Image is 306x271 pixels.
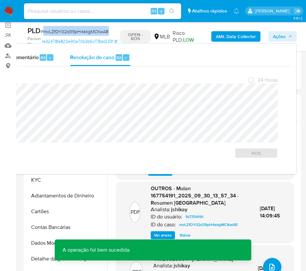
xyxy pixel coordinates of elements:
[42,36,117,47] a: 1e32478fa820e90e70b3b6c178dd233f
[153,33,170,40] div: MLB
[24,7,181,15] input: Pesquise usuários ou casos...
[41,28,109,35] span: # mvLZfDY02d39pH4ekgMCKwAB
[151,231,175,239] button: Ver anexo
[268,31,297,42] button: Ações
[28,36,41,47] b: Person ID
[25,219,107,235] button: Contas Bancárias
[151,185,239,206] span: OUTROS - Mulan 167754191_2025_09_30_13_57_34 - Resumen [GEOGRAPHIC_DATA]
[179,221,238,229] span: mvLZfDY02d39pH4ekgMCKwAB
[177,221,240,229] a: mvLZfDY02d39pH4ekgMCKwAB
[196,169,210,175] span: Eliminar
[154,232,172,238] span: Ver anexo
[216,31,256,42] b: AML Data Collector
[211,31,260,42] button: AML Data Collector
[116,55,122,61] span: Alt
[70,54,114,61] span: Resolução do caso
[260,205,280,219] span: [DATE] 14:09:45
[173,30,207,44] span: Risco PLD:
[25,204,107,219] button: Cartões
[151,8,157,14] span: Alt
[25,172,107,188] button: KYC
[151,206,170,213] p: Analista:
[294,8,301,14] a: Sair
[160,8,162,14] span: s
[125,55,127,61] span: r
[55,239,137,260] p: A operação foi bem sucedida
[165,7,179,16] button: search-icon
[25,251,107,267] button: Detalhe da geolocalização
[234,8,239,14] a: Notificações
[153,262,173,269] p: Analista:
[25,235,107,251] button: Dados Modificados
[129,209,140,216] p: .PDF
[183,36,194,44] span: LOW
[192,8,227,14] span: Atalhos rápidos
[120,30,151,43] p: OPEN - ROS
[174,262,190,269] h6: jshikay
[185,213,203,221] span: 167754191
[151,214,182,220] p: ID do usuário:
[28,25,41,36] b: PLD
[151,169,169,175] span: Ver anexo
[293,15,303,21] span: 3.161.2
[25,188,107,204] button: Adiantamentos de Dinheiro
[40,55,46,61] span: Alt
[180,232,191,238] span: Baixar
[171,206,187,213] h6: jshikay
[273,31,286,42] span: Ações
[177,169,188,175] span: Baixar
[183,213,206,221] a: 167754191
[258,77,278,83] span: 24 Horas
[151,221,176,228] p: ID do caso:
[49,55,51,61] span: c
[177,231,194,239] button: Baixar
[255,8,292,14] p: joice.osilva@mercadopago.com.br
[248,78,254,83] input: 24 Horas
